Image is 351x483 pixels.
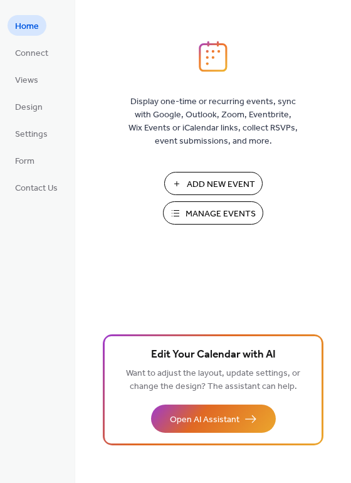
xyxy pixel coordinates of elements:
a: Form [8,150,42,171]
span: Add New Event [187,178,255,191]
span: Display one-time or recurring events, sync with Google, Outlook, Zoom, Eventbrite, Wix Events or ... [128,95,298,148]
a: Settings [8,123,55,144]
span: Settings [15,128,48,141]
a: Design [8,96,50,117]
button: Open AI Assistant [151,405,276,433]
span: Connect [15,47,48,60]
button: Manage Events [163,201,263,225]
span: Contact Us [15,182,58,195]
span: Edit Your Calendar with AI [151,346,276,364]
span: Design [15,101,43,114]
button: Add New Event [164,172,263,195]
span: Views [15,74,38,87]
span: Home [15,20,39,33]
img: logo_icon.svg [199,41,228,72]
a: Views [8,69,46,90]
span: Open AI Assistant [170,413,239,427]
span: Want to adjust the layout, update settings, or change the design? The assistant can help. [126,365,300,395]
a: Home [8,15,46,36]
span: Form [15,155,34,168]
a: Connect [8,42,56,63]
a: Contact Us [8,177,65,198]
span: Manage Events [186,208,256,221]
